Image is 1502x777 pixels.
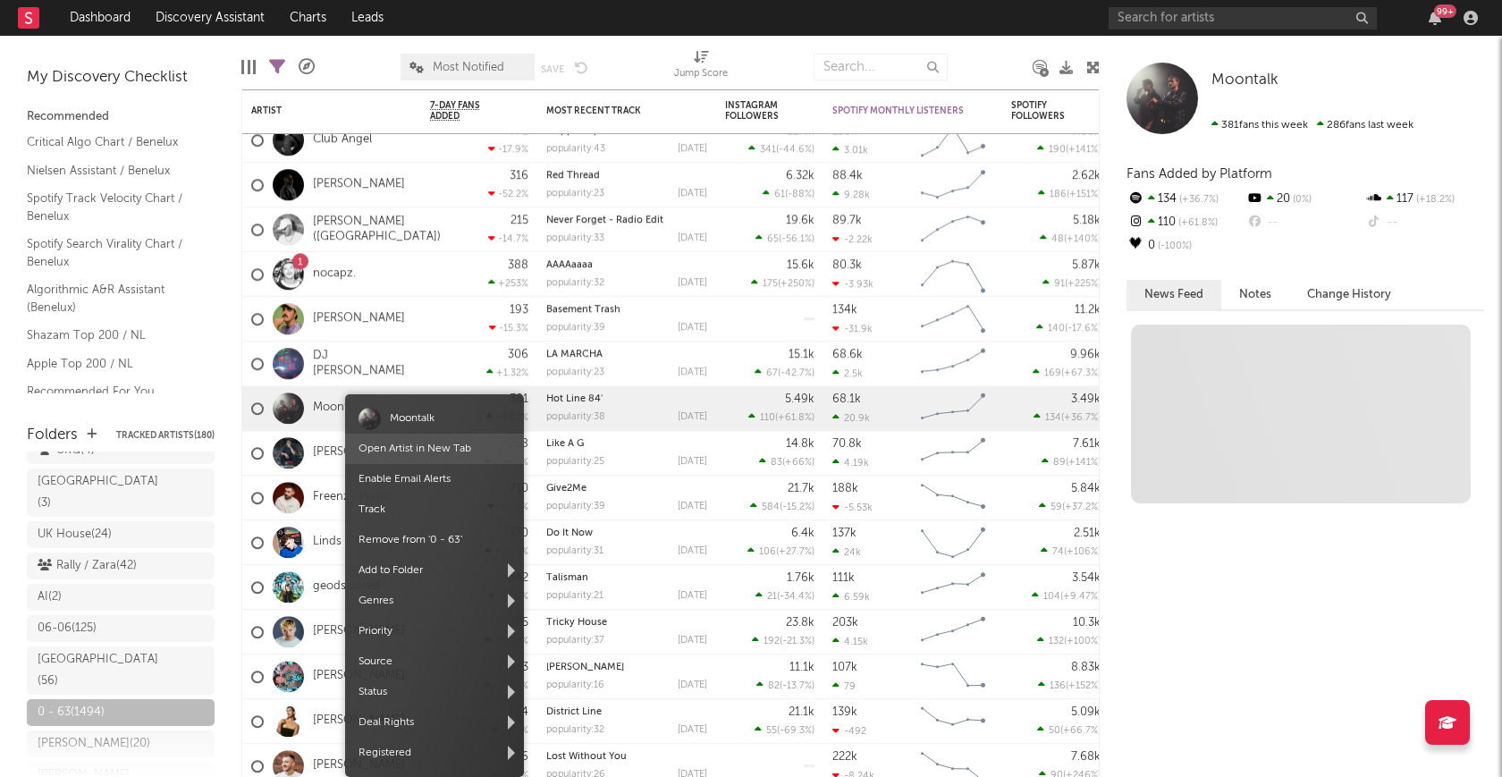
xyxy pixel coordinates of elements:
div: 107k [832,662,857,673]
a: 06-06(125) [27,615,215,642]
a: Freenzy Music [313,490,390,505]
div: 7.61k [1073,438,1101,450]
div: Moontalk [390,408,435,429]
a: geods sorèd [313,579,380,595]
a: Linds [313,535,342,550]
span: Enable Email Alerts [345,464,524,494]
div: popularity: 21 [546,591,603,601]
a: Rally / Zara(42) [27,553,215,579]
button: Notes [1221,280,1289,309]
a: Recommended For You [27,382,197,401]
span: 192 [764,638,780,647]
div: 68.1k [832,393,861,405]
a: Tricky House [546,618,607,628]
span: 83 [771,459,782,469]
div: Basement Trash [546,305,707,315]
div: ( ) [1042,278,1101,290]
span: 132 [1049,638,1064,647]
div: 0 [1126,234,1245,258]
div: popularity: 43 [546,144,605,154]
a: Lost Without You [546,752,627,762]
a: UK House(24) [27,521,215,548]
div: 10.3k [1073,617,1101,629]
div: 772 [510,125,528,137]
div: -17.9 % [488,144,528,156]
div: 70.8k [832,438,862,450]
div: 306 [508,349,528,360]
div: -- [1245,211,1364,234]
div: Tricky House [546,618,707,628]
div: ( ) [763,189,814,200]
span: +141 % [1068,459,1098,469]
div: 136k [832,125,857,137]
div: Most Recent Track [546,106,680,116]
span: 7-Day Fans Added [430,100,502,122]
div: AI ( 2 ) [38,587,62,608]
div: 21.4k [787,125,814,137]
span: 169 [1044,369,1061,379]
span: -13.7 % [782,682,812,692]
div: ( ) [1032,591,1101,603]
div: 11.1k [789,662,814,673]
div: 4.19k [832,457,869,469]
a: Never Forget - Radio Edit [546,215,663,225]
div: [GEOGRAPHIC_DATA] ( 3 ) [38,471,164,514]
div: 23.8k [786,617,814,629]
span: 104 [1043,593,1060,603]
span: 48 [1051,235,1064,245]
div: 3.49k [1071,393,1101,405]
div: ( ) [750,502,814,513]
span: -42.7 % [781,369,812,379]
div: -3.93k [832,278,873,290]
div: 5.87k [1072,259,1101,271]
div: popularity: 38 [546,412,605,422]
div: popularity: 31 [546,546,603,556]
svg: Chart title [913,297,993,342]
a: Club Angel [313,132,372,148]
a: [PERSON_NAME] [313,758,405,773]
div: 79 [832,680,856,692]
div: 9.96k [1070,349,1101,360]
span: Moontalk [1211,72,1278,88]
div: -14.7 % [488,233,528,245]
span: Add to Folder [345,555,524,586]
div: -- [1365,211,1484,234]
div: 215 [511,215,528,226]
div: 5.84k [1071,483,1101,494]
div: Steppin' Up! [546,126,707,136]
a: [PERSON_NAME] ([GEOGRAPHIC_DATA]) [313,215,441,245]
a: Nielsen Assistant / Benelux [27,161,197,181]
div: popularity: 39 [546,323,605,333]
div: ( ) [755,591,814,603]
div: [DATE] [678,591,707,601]
span: +100 % [1067,638,1098,647]
div: 0 - 63 ( 1494 ) [38,702,105,723]
svg: Chart title [913,520,993,565]
div: [DATE] [678,233,707,243]
div: [DATE] [678,144,707,154]
div: [GEOGRAPHIC_DATA] ( 56 ) [38,649,164,692]
input: Search... [814,54,948,80]
span: Priority [345,616,524,646]
div: 203k [832,617,858,629]
button: Tracked Artists(180) [116,431,215,440]
div: 134 [1126,188,1245,211]
div: +253 % [488,278,528,290]
span: -56.1 % [781,235,812,245]
div: 14.8k [786,438,814,450]
span: 175 [763,280,778,290]
div: Edit Columns [241,45,256,89]
div: 139k [832,706,857,718]
div: -52.2 % [488,189,528,200]
div: ( ) [755,367,814,379]
div: AAAAaaaa [546,260,707,270]
svg: Chart title [913,386,993,431]
div: ( ) [1040,233,1101,245]
svg: Chart title [913,431,993,476]
div: 381 [510,393,528,405]
button: Save [541,64,564,74]
div: +1.32 % [486,367,528,379]
span: +36.7 % [1177,195,1219,205]
span: 61 [774,190,785,200]
div: 21.7k [788,483,814,494]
